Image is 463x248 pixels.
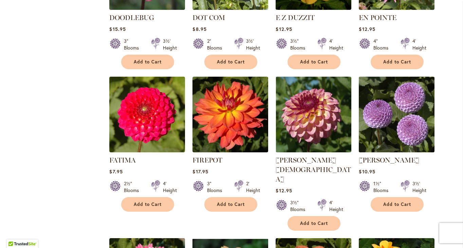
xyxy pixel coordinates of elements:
[134,59,162,65] span: Add to Cart
[121,197,174,212] button: Add to Cart
[290,38,309,51] div: 3½" Blooms
[163,180,177,194] div: 4' Height
[204,197,257,212] button: Add to Cart
[207,180,226,194] div: 3" Blooms
[359,26,375,32] span: $12.95
[109,26,126,32] span: $15.95
[359,156,419,164] a: [PERSON_NAME]
[276,5,351,11] a: E Z DUZZIT
[359,168,375,175] span: $10.95
[246,38,260,51] div: 3½' Height
[192,156,222,164] a: FIREPOT
[124,38,143,51] div: 3" Blooms
[207,38,226,51] div: 2" Blooms
[300,221,328,226] span: Add to Cart
[359,14,396,22] a: EN POINTE
[371,197,424,212] button: Add to Cart
[109,147,185,154] a: FATIMA
[192,168,208,175] span: $17.95
[357,75,437,154] img: FRANK HOLMES
[412,180,426,194] div: 3½' Height
[217,59,245,65] span: Add to Cart
[134,202,162,207] span: Add to Cart
[276,187,292,194] span: $12.95
[192,77,268,152] img: FIREPOT
[373,180,392,194] div: 1½" Blooms
[204,55,257,69] button: Add to Cart
[192,147,268,154] a: FIREPOT
[288,216,340,231] button: Add to Cart
[192,14,225,22] a: DOT COM
[121,55,174,69] button: Add to Cart
[163,38,177,51] div: 3½' Height
[109,156,136,164] a: FATIMA
[276,156,351,183] a: [PERSON_NAME][DEMOGRAPHIC_DATA]
[276,147,351,154] a: Foxy Lady
[359,147,434,154] a: FRANK HOLMES
[359,5,434,11] a: EN POINTE
[192,5,268,11] a: DOT COM
[276,26,292,32] span: $12.95
[371,55,424,69] button: Add to Cart
[383,59,411,65] span: Add to Cart
[329,199,343,213] div: 4' Height
[373,38,392,51] div: 4" Blooms
[246,180,260,194] div: 2' Height
[109,77,185,152] img: FATIMA
[329,38,343,51] div: 4' Height
[109,168,123,175] span: $7.95
[383,202,411,207] span: Add to Cart
[300,59,328,65] span: Add to Cart
[217,202,245,207] span: Add to Cart
[109,5,185,11] a: DOODLEBUG
[192,26,206,32] span: $8.95
[276,14,315,22] a: E Z DUZZIT
[290,199,309,213] div: 3½" Blooms
[124,180,143,194] div: 2½" Blooms
[412,38,426,51] div: 4' Height
[276,77,351,152] img: Foxy Lady
[109,14,154,22] a: DOODLEBUG
[5,224,24,243] iframe: Launch Accessibility Center
[288,55,340,69] button: Add to Cart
